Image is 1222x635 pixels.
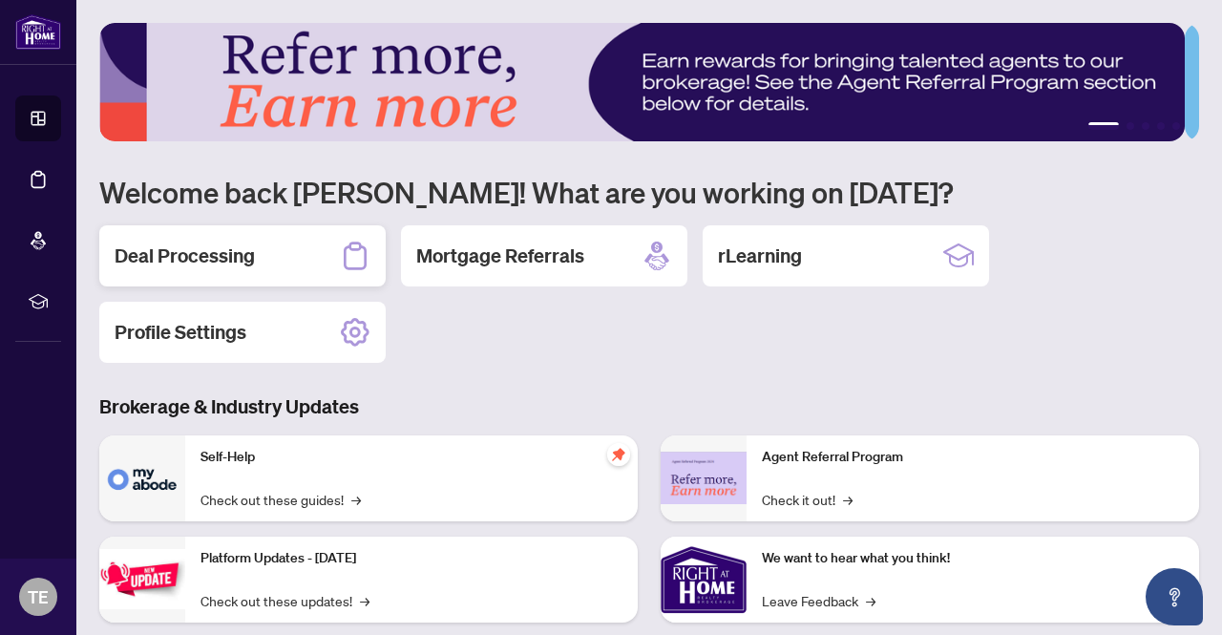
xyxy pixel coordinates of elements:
a: Check it out!→ [762,489,853,510]
p: Self-Help [200,447,622,468]
button: Open asap [1146,568,1203,625]
a: Check out these updates!→ [200,590,369,611]
img: logo [15,14,61,50]
button: 3 [1142,122,1149,130]
h2: Mortgage Referrals [416,243,584,269]
p: We want to hear what you think! [762,548,1184,569]
span: pushpin [607,443,630,466]
img: Slide 0 [99,23,1185,141]
button: 5 [1172,122,1180,130]
p: Agent Referral Program [762,447,1184,468]
button: 4 [1157,122,1165,130]
h2: Profile Settings [115,319,246,346]
h2: Deal Processing [115,243,255,269]
h3: Brokerage & Industry Updates [99,393,1199,420]
a: Leave Feedback→ [762,590,875,611]
p: Platform Updates - [DATE] [200,548,622,569]
img: Agent Referral Program [661,452,747,504]
img: We want to hear what you think! [661,537,747,623]
a: Check out these guides!→ [200,489,361,510]
span: → [360,590,369,611]
span: → [351,489,361,510]
span: → [843,489,853,510]
h1: Welcome back [PERSON_NAME]! What are you working on [DATE]? [99,174,1199,210]
button: 1 [1088,122,1119,130]
img: Self-Help [99,435,185,521]
img: Platform Updates - July 21, 2025 [99,549,185,609]
span: TE [28,583,49,610]
span: → [866,590,875,611]
h2: rLearning [718,243,802,269]
button: 2 [1127,122,1134,130]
